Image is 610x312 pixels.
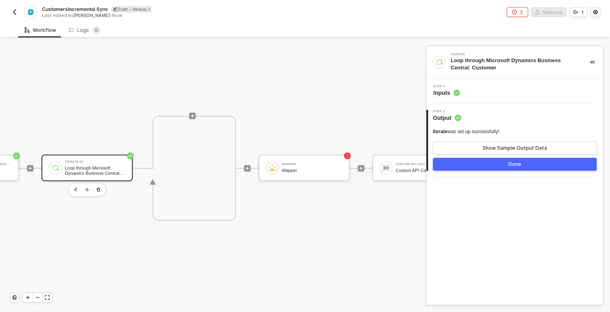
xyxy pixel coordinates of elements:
[111,6,152,13] div: Draft • Version 1
[13,153,20,159] span: icon-success-page
[282,163,343,166] div: Mapper
[71,185,81,195] button: edit-cred
[531,7,566,17] button: Release
[433,142,597,155] button: Show Sample Output Data
[69,26,100,34] div: Logs
[433,85,460,88] span: Step 1
[433,110,461,113] span: Step 2
[42,6,108,13] span: CustomersIncremental Sync
[396,168,456,173] div: Custom API Call
[11,9,18,15] img: back
[113,7,117,11] span: icon-edit
[508,161,521,168] div: Done
[573,10,578,15] span: icon-versioning
[86,188,89,191] img: copy-block
[426,85,603,97] div: Step 1Inputs
[52,164,59,172] img: icon
[28,166,33,171] span: icon-play
[269,164,276,172] img: icon
[433,129,447,134] span: Iterate
[45,295,50,300] span: icon-expand
[520,9,523,16] div: 2
[382,164,390,172] img: icon
[433,158,597,171] button: Done
[433,114,461,122] span: Output
[451,53,572,56] div: Iterate
[65,165,125,176] div: Loop through Microsoft Dynamics Business Central: Customer
[92,26,100,34] sup: 0
[74,188,77,191] img: edit-cred
[190,113,195,118] span: icon-play
[10,7,19,17] button: back
[433,128,499,135] div: was set up successfully!
[25,295,30,300] span: icon-play
[344,153,351,159] span: icon-error-page
[570,7,587,17] button: 1
[73,13,110,18] span: [PERSON_NAME]
[451,57,577,71] div: Loop through Microsoft Dynamics Business Central: Customer
[282,168,343,173] div: Mapper
[27,8,34,16] img: integration-icon
[396,163,456,166] div: Custom API Call
[359,166,363,171] span: icon-play
[127,153,134,159] span: icon-success-page
[65,160,125,163] div: Iterate #2
[581,9,584,16] div: 1
[593,10,598,15] span: icon-settings
[82,185,92,195] button: copy-block
[35,295,40,300] span: icon-minus
[42,13,304,19] div: Last edited by - Now
[483,145,547,151] div: Show Sample Output Data
[433,89,460,97] span: Inputs
[25,27,56,34] div: Workflow
[426,110,603,171] div: Step 2Output Iteratewas set up successfully!Show Sample Output DataDone
[589,60,594,65] span: icon-collapse-right
[507,7,528,17] button: 2
[436,59,443,66] img: integration-icon
[512,10,517,15] span: icon-error-page
[245,166,250,171] span: icon-play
